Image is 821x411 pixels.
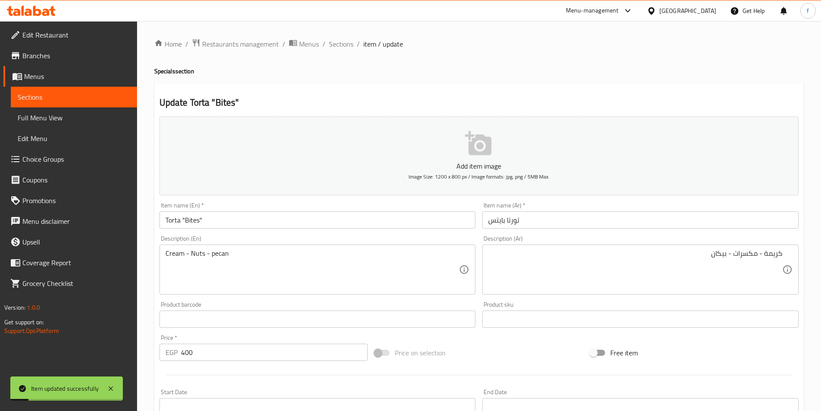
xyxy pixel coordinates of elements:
[289,38,319,50] a: Menus
[22,175,130,185] span: Coupons
[322,39,325,49] li: /
[409,172,549,182] span: Image Size: 1200 x 800 px / Image formats: jpg, png / 5MB Max.
[482,311,799,328] input: Please enter product sku
[357,39,360,49] li: /
[159,116,799,195] button: Add item imageImage Size: 1200 x 800 px / Image formats: jpg, png / 5MB Max.
[3,149,137,169] a: Choice Groups
[165,249,459,290] textarea: Cream - Nuts - pecan
[192,38,279,50] a: Restaurants management
[22,216,130,226] span: Menu disclaimer
[18,113,130,123] span: Full Menu View
[11,128,137,149] a: Edit Menu
[18,92,130,102] span: Sections
[154,67,804,75] h4: Specials section
[807,6,809,16] span: f
[329,39,353,49] a: Sections
[3,66,137,87] a: Menus
[3,252,137,273] a: Coverage Report
[4,325,59,336] a: Support.OpsPlatform
[566,6,619,16] div: Menu-management
[24,71,130,82] span: Menus
[159,311,476,328] input: Please enter product barcode
[482,211,799,229] input: Enter name Ar
[202,39,279,49] span: Restaurants management
[165,347,178,358] p: EGP
[299,39,319,49] span: Menus
[3,25,137,45] a: Edit Restaurant
[22,278,130,289] span: Grocery Checklist
[3,273,137,294] a: Grocery Checklist
[22,30,130,40] span: Edit Restaurant
[11,107,137,128] a: Full Menu View
[3,45,137,66] a: Branches
[154,39,182,49] a: Home
[4,317,44,328] span: Get support on:
[18,133,130,144] span: Edit Menu
[181,344,368,361] input: Please enter price
[22,154,130,164] span: Choice Groups
[159,211,476,229] input: Enter name En
[395,348,446,358] span: Price on selection
[3,169,137,190] a: Coupons
[282,39,285,49] li: /
[4,302,25,313] span: Version:
[3,211,137,232] a: Menu disclaimer
[31,384,99,393] div: Item updated successfully
[154,38,804,50] nav: breadcrumb
[363,39,403,49] span: item / update
[3,232,137,252] a: Upsell
[488,249,782,290] textarea: كريمة - مكسرات - بيكان
[22,50,130,61] span: Branches
[22,257,130,268] span: Coverage Report
[610,348,638,358] span: Free item
[659,6,716,16] div: [GEOGRAPHIC_DATA]
[173,161,785,171] p: Add item image
[22,195,130,206] span: Promotions
[159,96,799,109] h2: Update Torta "Bites"
[3,190,137,211] a: Promotions
[27,302,40,313] span: 1.0.0
[22,237,130,247] span: Upsell
[11,87,137,107] a: Sections
[185,39,188,49] li: /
